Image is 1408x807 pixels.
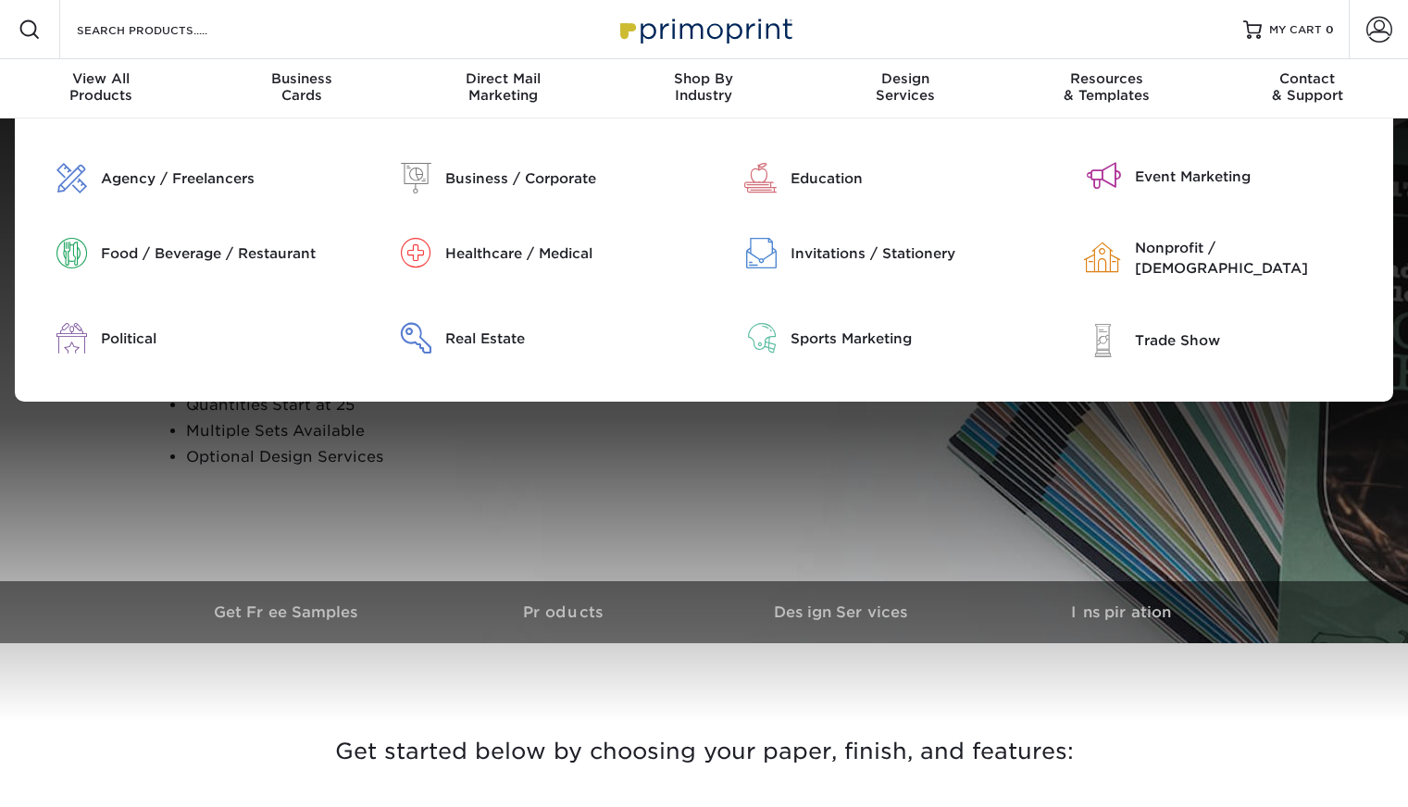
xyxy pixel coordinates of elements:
div: & Support [1207,70,1408,104]
div: Cards [201,70,402,104]
a: Resources& Templates [1005,59,1206,118]
a: DesignServices [804,59,1005,118]
span: Contact [1207,70,1408,87]
a: Business / Corporate [373,163,690,193]
input: SEARCH PRODUCTS..... [75,19,255,41]
div: Nonprofit / [DEMOGRAPHIC_DATA] [1135,238,1379,279]
div: Industry [604,70,804,104]
a: Invitations / Stationery [718,238,1035,268]
a: Real Estate [373,323,690,354]
div: Sports Marketing [791,329,1035,349]
div: Marketing [403,70,604,104]
span: MY CART [1269,22,1322,38]
span: 0 [1326,23,1334,36]
div: Trade Show [1135,330,1379,351]
div: & Templates [1005,70,1206,104]
div: Food / Beverage / Restaurant [101,243,345,264]
a: Direct MailMarketing [403,59,604,118]
span: Design [804,70,1005,87]
div: Invitations / Stationery [791,243,1035,264]
div: Business / Corporate [445,168,690,189]
a: Healthcare / Medical [373,238,690,268]
div: Real Estate [445,329,690,349]
div: Agency / Freelancers [101,168,345,189]
a: Nonprofit / [DEMOGRAPHIC_DATA] [1063,238,1379,279]
a: Agency / Freelancers [29,163,345,193]
a: Contact& Support [1207,59,1408,118]
div: Services [804,70,1005,104]
span: Resources [1005,70,1206,87]
span: Shop By [604,70,804,87]
span: Business [201,70,402,87]
a: Shop ByIndustry [604,59,804,118]
a: BusinessCards [201,59,402,118]
a: Political [29,323,345,354]
div: Event Marketing [1135,167,1379,187]
span: Direct Mail [403,70,604,87]
div: Political [101,329,345,349]
a: Event Marketing [1063,163,1379,190]
a: Sports Marketing [718,323,1035,354]
h3: Get started below by choosing your paper, finish, and features: [163,710,1246,793]
div: Healthcare / Medical [445,243,690,264]
div: Education [791,168,1035,189]
a: Education [718,163,1035,193]
a: Food / Beverage / Restaurant [29,238,345,268]
a: Trade Show [1063,323,1379,357]
img: Primoprint [612,9,797,49]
